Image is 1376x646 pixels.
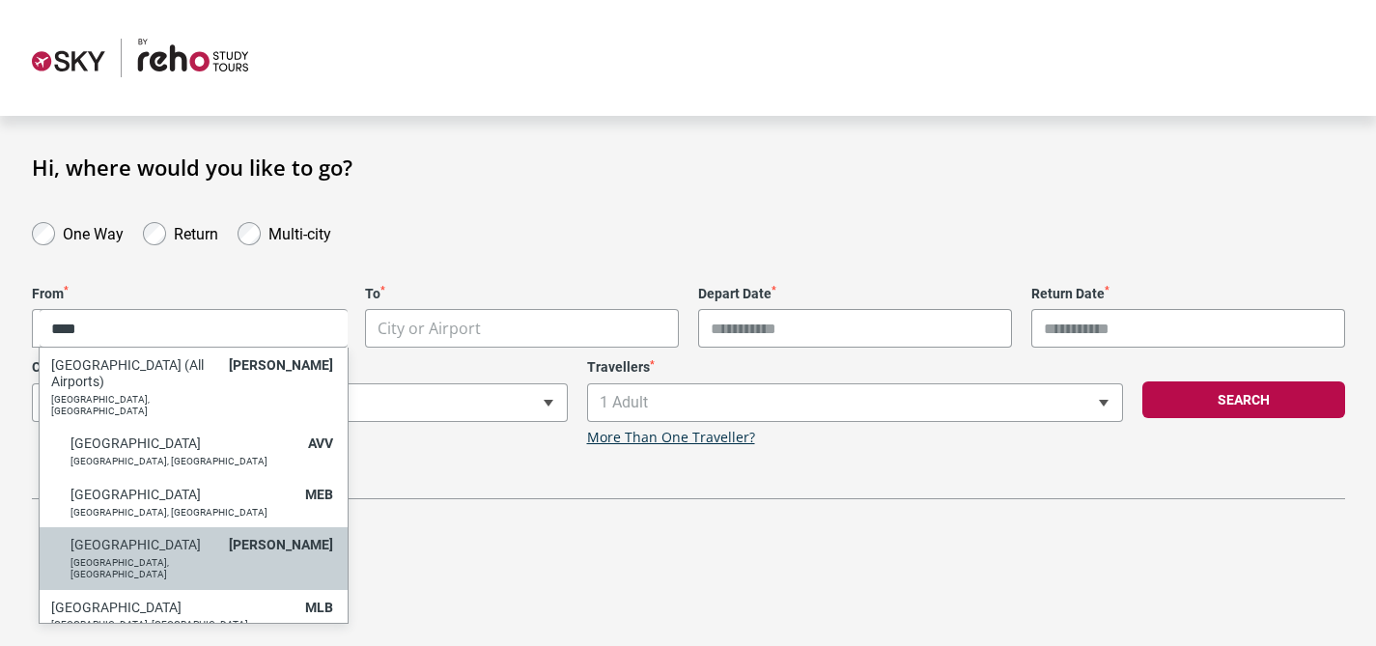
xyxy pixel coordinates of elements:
label: Multi-city [268,220,331,243]
a: More Than One Traveller? [587,430,755,446]
span: City or Airport [365,309,679,348]
p: [GEOGRAPHIC_DATA], [GEOGRAPHIC_DATA] [70,507,295,519]
h6: [GEOGRAPHIC_DATA] (All Airports) [51,357,219,390]
label: Class [32,359,568,376]
span: Economy [33,384,567,421]
button: Search [1142,381,1345,418]
span: City or Airport [32,309,346,348]
span: [PERSON_NAME] [229,357,333,373]
h1: Hi, where would you like to go? [32,154,1345,180]
span: City or Airport [378,318,481,339]
span: 1 Adult [587,383,1123,422]
span: Economy [32,383,568,422]
h6: [GEOGRAPHIC_DATA] [70,487,295,503]
label: From [32,286,346,302]
h6: [GEOGRAPHIC_DATA] [70,435,298,452]
p: [GEOGRAPHIC_DATA], [GEOGRAPHIC_DATA] [70,456,298,467]
p: [GEOGRAPHIC_DATA], [GEOGRAPHIC_DATA] [51,619,295,631]
label: Return [174,220,218,243]
p: [GEOGRAPHIC_DATA], [GEOGRAPHIC_DATA] [70,557,219,580]
label: Depart Date [698,286,1012,302]
span: 1 Adult [588,384,1122,421]
label: To [365,286,679,302]
h6: [GEOGRAPHIC_DATA] [51,600,295,616]
input: Search [40,309,348,348]
span: City or Airport [366,310,678,348]
span: MLB [305,600,333,615]
label: One Way [63,220,124,243]
span: AVV [308,435,333,451]
span: [PERSON_NAME] [229,537,333,552]
span: MEB [305,487,333,502]
p: [GEOGRAPHIC_DATA], [GEOGRAPHIC_DATA] [51,394,219,417]
h6: [GEOGRAPHIC_DATA] [70,537,219,553]
span: City or Airport [33,310,345,348]
label: Return Date [1031,286,1345,302]
label: Travellers [587,359,1123,376]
